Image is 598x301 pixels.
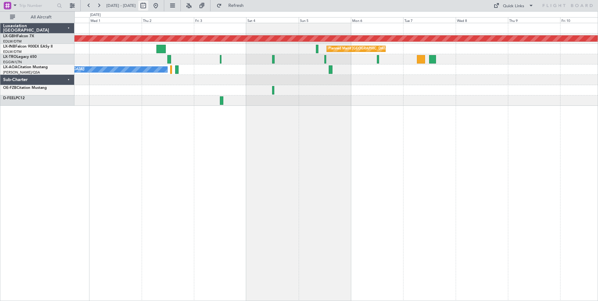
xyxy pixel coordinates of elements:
[3,65,18,69] span: LX-AOA
[16,15,66,19] span: All Aircraft
[3,34,34,38] a: LX-GBHFalcon 7X
[246,17,298,23] div: Sat 4
[490,1,537,11] button: Quick Links
[194,17,246,23] div: Fri 3
[3,86,47,90] a: OE-FZBCitation Mustang
[299,17,351,23] div: Sun 5
[223,3,249,8] span: Refresh
[214,1,251,11] button: Refresh
[7,12,68,22] button: All Aircraft
[142,17,194,23] div: Thu 2
[3,96,16,100] span: D-FEEL
[3,49,22,54] a: EDLW/DTM
[3,34,17,38] span: LX-GBH
[508,17,560,23] div: Thu 9
[3,60,22,64] a: EGGW/LTN
[89,17,141,23] div: Wed 1
[90,13,101,18] div: [DATE]
[351,17,403,23] div: Mon 6
[3,70,40,75] a: [PERSON_NAME]/QSA
[3,96,25,100] a: D-FEELPC12
[3,39,22,44] a: EDLW/DTM
[19,1,55,10] input: Trip Number
[3,55,17,59] span: LX-TRO
[3,45,53,48] a: LX-INBFalcon 900EX EASy II
[456,17,508,23] div: Wed 8
[503,3,524,9] div: Quick Links
[403,17,455,23] div: Tue 7
[3,65,48,69] a: LX-AOACitation Mustang
[3,86,17,90] span: OE-FZB
[106,3,136,8] span: [DATE] - [DATE]
[3,55,37,59] a: LX-TROLegacy 650
[328,44,427,54] div: Planned Maint [GEOGRAPHIC_DATA] ([GEOGRAPHIC_DATA])
[3,45,15,48] span: LX-INB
